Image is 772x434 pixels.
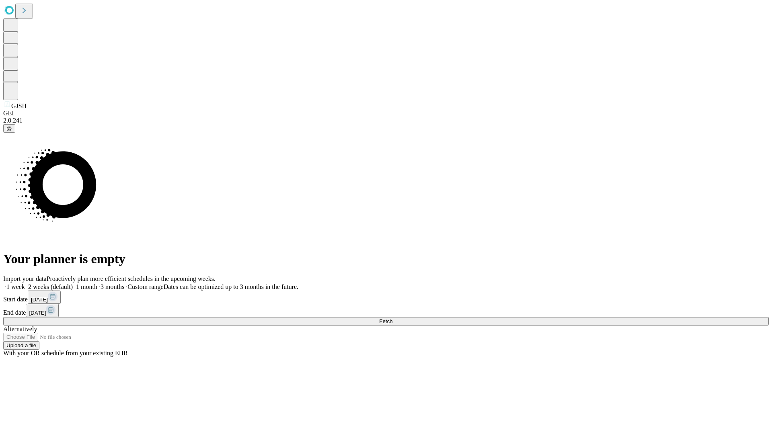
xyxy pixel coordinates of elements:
button: @ [3,124,15,133]
span: Alternatively [3,325,37,332]
span: @ [6,125,12,131]
span: Fetch [379,318,392,324]
span: 2 weeks (default) [28,283,73,290]
span: Proactively plan more efficient schedules in the upcoming weeks. [47,275,216,282]
div: End date [3,304,769,317]
button: Fetch [3,317,769,325]
span: Custom range [127,283,163,290]
span: 1 month [76,283,97,290]
span: [DATE] [31,297,48,303]
button: [DATE] [28,291,61,304]
div: Start date [3,291,769,304]
span: Dates can be optimized up to 3 months in the future. [164,283,298,290]
span: [DATE] [29,310,46,316]
button: [DATE] [26,304,59,317]
button: Upload a file [3,341,39,350]
div: GEI [3,110,769,117]
h1: Your planner is empty [3,252,769,266]
span: 3 months [101,283,124,290]
span: GJSH [11,102,27,109]
span: Import your data [3,275,47,282]
span: 1 week [6,283,25,290]
div: 2.0.241 [3,117,769,124]
span: With your OR schedule from your existing EHR [3,350,128,356]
